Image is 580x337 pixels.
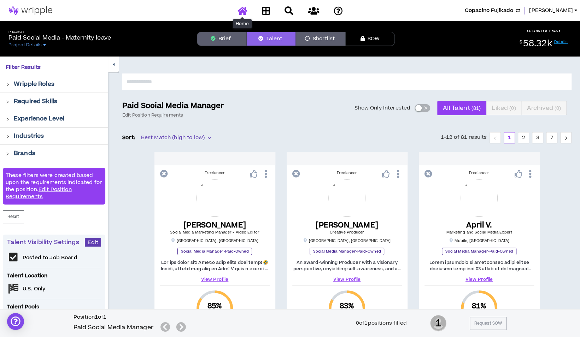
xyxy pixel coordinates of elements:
[14,149,35,158] p: Brands
[171,238,259,243] p: [GEOGRAPHIC_DATA] , [GEOGRAPHIC_DATA]
[518,132,529,143] a: 2
[560,132,572,143] li: Next Page
[415,104,430,112] button: Show Only Interested
[509,105,516,112] small: ( 0 )
[493,136,497,140] span: left
[8,30,111,34] h5: Project
[520,39,522,45] sup: $
[170,230,259,235] span: Social Media Marketing Manager + Video Editor
[6,186,72,200] a: Edit Position Requirements
[6,135,10,138] span: right
[430,314,446,332] span: 1
[560,132,572,143] button: right
[564,136,568,140] span: right
[523,37,552,50] span: 58.32k
[532,132,543,143] a: 3
[23,254,77,261] p: Posted to Job Board
[14,114,64,123] p: Experience Level
[6,117,10,121] span: right
[303,238,391,243] p: [GEOGRAPHIC_DATA] , [GEOGRAPHIC_DATA]
[3,168,105,205] div: These filters were created based upon the requirements indicated for the position.
[296,32,345,46] button: Shortlist
[292,276,402,283] a: View Profile
[527,29,561,33] p: ESTIMATED PRICE
[440,132,487,143] li: 1-12 of 81 results
[532,132,543,143] li: 3
[446,230,512,235] span: Marketing and Social Media Expert
[292,170,402,176] div: Freelancer
[6,100,10,104] span: right
[14,132,44,140] p: Industries
[292,259,402,272] p: An award-winning Producer with a visionary perspective, unyielding self-awareness, and an relentl...
[160,276,270,283] a: View Profile
[207,301,222,311] span: 85 %
[518,132,529,143] li: 2
[310,248,384,255] p: Social Media Manager-Paid+Owned
[470,317,506,330] button: Request SOW
[492,100,516,117] span: Liked
[442,248,516,255] p: Social Media Manager-Paid+Owned
[424,276,534,283] a: View Profile
[504,132,515,143] a: 1
[345,32,395,46] button: SOW
[160,259,270,272] p: Lor ips dolor sit! Ame'co adip elits doei temp! 🤣 Incidi, utl etd mag aliq en Adm! V quis n exerc...
[424,259,534,272] p: Lorem ipsumdolo si ametconsec adipi elitse doeiusmo temp inci 03 utlab et dol magnaal enimadmin v...
[196,179,233,217] img: 6v4rDNukFXd572AuMPks2CTXWCshwzMcz8lcPSqJ.png
[88,239,98,246] span: Edit
[449,238,509,243] p: Mobile , [GEOGRAPHIC_DATA]
[527,100,561,117] span: Archived
[74,314,189,321] h6: Position of 1
[233,19,252,28] div: Home
[141,132,211,143] span: Best Match (high to low)
[328,179,365,217] img: DNDqiFeTNkZzRtp43d5WaPjp28urwVFEAtuRouBt.png
[471,105,481,112] small: ( 81 )
[246,32,296,46] button: Talent
[177,248,252,255] p: Social Media Manager-Paid+Owned
[446,221,512,230] h5: April V.
[340,301,354,311] span: 83 %
[465,7,520,14] button: Copacino Fujikado
[74,323,153,332] h5: Paid Social Media Manager
[316,221,378,230] h5: [PERSON_NAME]
[197,32,246,46] button: Brief
[472,301,486,311] span: 81 %
[504,132,515,143] li: 1
[546,132,557,143] a: 7
[14,97,57,106] p: Required Skills
[6,64,102,71] p: Filter Results
[529,7,573,14] span: [PERSON_NAME]
[14,80,54,88] p: Wripple Roles
[170,221,259,230] h5: [PERSON_NAME]
[490,132,501,143] button: left
[443,100,481,117] span: All Talent
[330,230,364,235] span: Creative Producer
[8,34,111,42] p: Paid Social Media - Maternity leave
[85,238,101,247] button: Edit
[160,170,270,176] div: Freelancer
[554,39,568,45] a: Details
[356,319,407,327] div: 0 of 1 positions filled
[461,179,498,217] img: jwXNuK0P32OhTOZ8aGR93YTxjPuf9zpm2uor3Kpf.png
[8,42,42,48] span: Project Details
[122,101,224,111] p: Paid Social Media Manager
[7,313,24,330] div: Open Intercom Messenger
[95,313,98,321] b: 1
[7,238,85,247] p: Talent Visibility Settings
[6,152,10,156] span: right
[555,105,561,112] small: ( 0 )
[122,112,183,118] a: Edit Position Requirements
[122,134,135,142] p: Sort:
[355,105,410,112] span: Show Only Interested
[424,170,534,176] div: Freelancer
[3,210,24,223] button: Reset
[465,7,513,14] span: Copacino Fujikado
[490,132,501,143] li: Previous Page
[6,83,10,87] span: right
